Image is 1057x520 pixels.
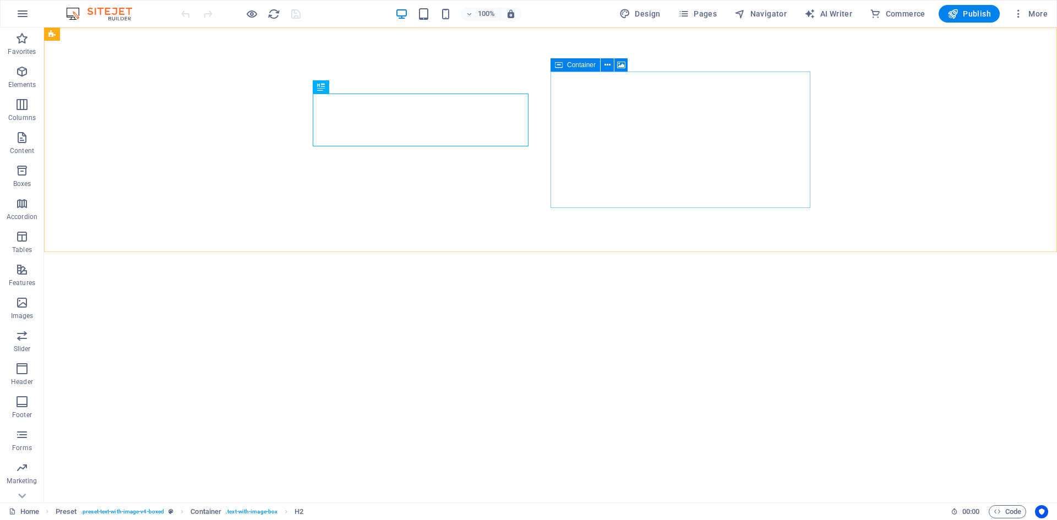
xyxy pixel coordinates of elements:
span: Click to select. Double-click to edit [56,505,77,518]
p: Accordion [7,212,37,221]
button: Pages [674,5,721,23]
p: Boxes [13,179,31,188]
span: AI Writer [804,8,852,19]
p: Images [11,311,34,320]
button: Commerce [865,5,930,23]
nav: breadcrumb [56,505,304,518]
span: Design [619,8,661,19]
p: Elements [8,80,36,89]
button: More [1009,5,1052,23]
button: 100% [461,7,500,20]
span: : [970,507,972,516]
p: Columns [8,113,36,122]
p: Content [10,146,34,155]
span: 00 00 [962,505,979,518]
p: Forms [12,444,32,452]
button: Publish [939,5,1000,23]
span: More [1013,8,1048,19]
span: . preset-text-with-image-v4-boxed [81,505,164,518]
i: On resize automatically adjust zoom level to fit chosen device. [506,9,516,19]
span: . text-with-image-box [226,505,277,518]
button: Code [989,505,1026,518]
button: Navigator [730,5,791,23]
p: Features [9,278,35,287]
i: Reload page [268,8,280,20]
div: Design (Ctrl+Alt+Y) [615,5,665,23]
span: Commerce [870,8,925,19]
span: Click to select. Double-click to edit [190,505,221,518]
button: Usercentrics [1035,505,1048,518]
button: reload [267,7,280,20]
button: AI Writer [800,5,857,23]
p: Footer [12,410,32,419]
span: Publish [947,8,991,19]
p: Favorites [8,47,36,56]
i: This element is a customizable preset [168,508,173,514]
span: Container [567,62,596,68]
p: Tables [12,245,32,254]
span: Click to select. Double-click to edit [295,505,303,518]
h6: Session time [951,505,980,518]
a: Click to cancel selection. Double-click to open Pages [9,505,39,518]
span: Pages [678,8,717,19]
h6: 100% [477,7,495,20]
span: Navigator [734,8,787,19]
p: Marketing [7,477,37,485]
span: Code [994,505,1021,518]
img: Editor Logo [63,7,146,20]
button: Click here to leave preview mode and continue editing [245,7,258,20]
p: Slider [14,344,31,353]
button: Design [615,5,665,23]
p: Header [11,377,33,386]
